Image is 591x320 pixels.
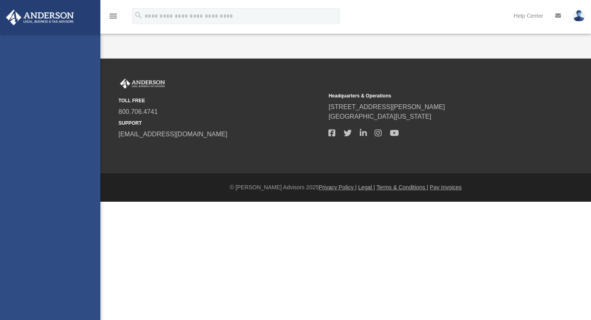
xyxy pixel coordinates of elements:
[118,79,167,89] img: Anderson Advisors Platinum Portal
[108,11,118,21] i: menu
[328,103,445,110] a: [STREET_ADDRESS][PERSON_NAME]
[430,184,461,190] a: Pay Invoices
[118,131,227,138] a: [EMAIL_ADDRESS][DOMAIN_NAME]
[108,15,118,21] a: menu
[118,97,323,104] small: TOLL FREE
[134,11,143,20] i: search
[118,119,323,127] small: SUPPORT
[319,184,357,190] a: Privacy Policy |
[328,92,533,99] small: Headquarters & Operations
[377,184,428,190] a: Terms & Conditions |
[573,10,585,22] img: User Pic
[328,113,431,120] a: [GEOGRAPHIC_DATA][US_STATE]
[118,108,158,115] a: 800.706.4741
[4,10,76,25] img: Anderson Advisors Platinum Portal
[358,184,375,190] a: Legal |
[100,183,591,192] div: © [PERSON_NAME] Advisors 2025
